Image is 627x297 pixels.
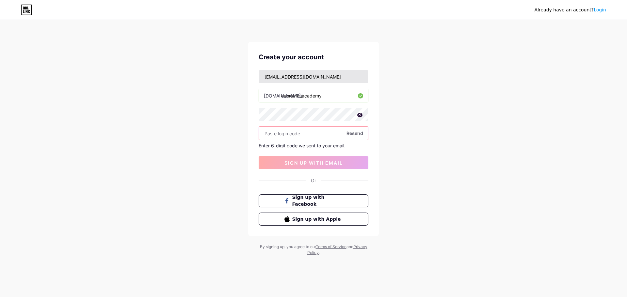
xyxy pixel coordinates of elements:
button: sign up with email [259,156,368,169]
div: By signing up, you agree to our and . [258,244,369,256]
div: Create your account [259,52,368,62]
span: Resend [346,130,363,137]
a: Login [594,7,606,12]
button: Sign up with Apple [259,213,368,226]
div: Already have an account? [535,7,606,13]
span: Sign up with Apple [292,216,343,223]
span: sign up with email [284,160,343,166]
input: username [259,89,368,102]
div: Or [311,177,316,184]
div: [DOMAIN_NAME]/ [264,92,302,99]
input: Email [259,70,368,83]
span: Sign up with Facebook [292,194,343,208]
div: Enter 6-digit code we sent to your email. [259,143,368,148]
a: Terms of Service [316,244,346,249]
input: Paste login code [259,127,368,140]
button: Sign up with Facebook [259,194,368,207]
